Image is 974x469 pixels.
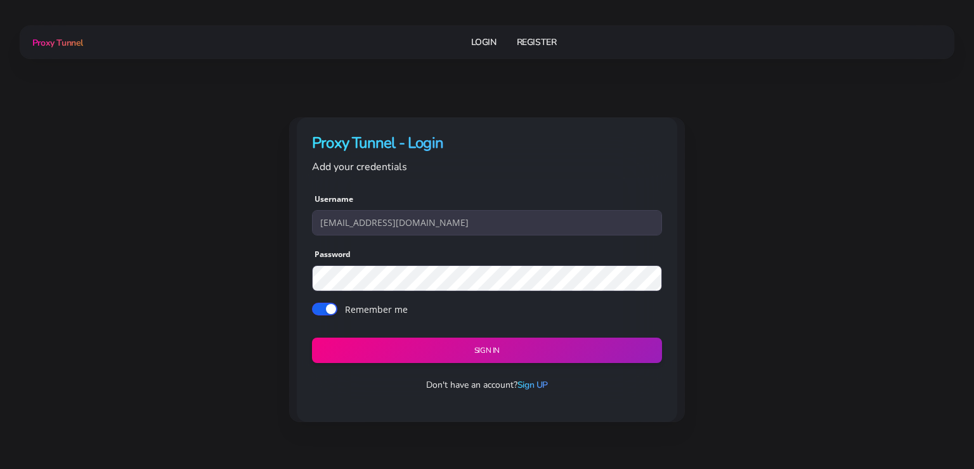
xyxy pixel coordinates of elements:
[312,210,662,235] input: Username
[471,30,497,54] a: Login
[315,249,351,260] label: Password
[32,37,83,49] span: Proxy Tunnel
[30,32,83,53] a: Proxy Tunnel
[312,338,662,364] button: Sign in
[912,407,958,453] iframe: Webchat Widget
[315,194,353,205] label: Username
[312,159,662,175] p: Add your credentials
[345,303,408,316] label: Remember me
[517,379,548,391] a: Sign UP
[517,30,557,54] a: Register
[312,133,662,154] h4: Proxy Tunnel - Login
[302,378,672,392] p: Don't have an account?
